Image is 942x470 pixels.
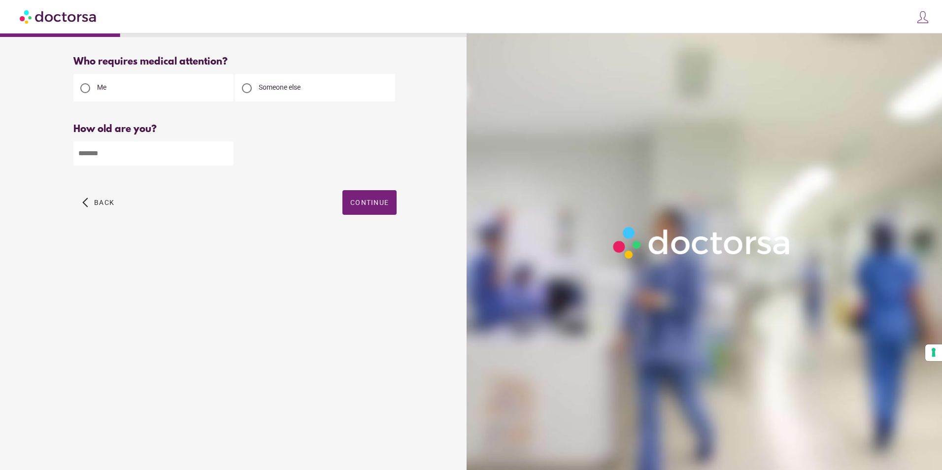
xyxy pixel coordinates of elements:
img: icons8-customer-100.png [916,10,930,24]
div: Who requires medical attention? [73,56,397,67]
span: Back [94,199,114,206]
span: Someone else [259,83,301,91]
span: Continue [350,199,389,206]
img: Logo-Doctorsa-trans-White-partial-flat.png [608,222,796,264]
img: Doctorsa.com [20,5,98,28]
div: How old are you? [73,124,397,135]
button: arrow_back_ios Back [78,190,118,215]
button: Your consent preferences for tracking technologies [925,344,942,361]
button: Continue [342,190,397,215]
span: Me [97,83,106,91]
